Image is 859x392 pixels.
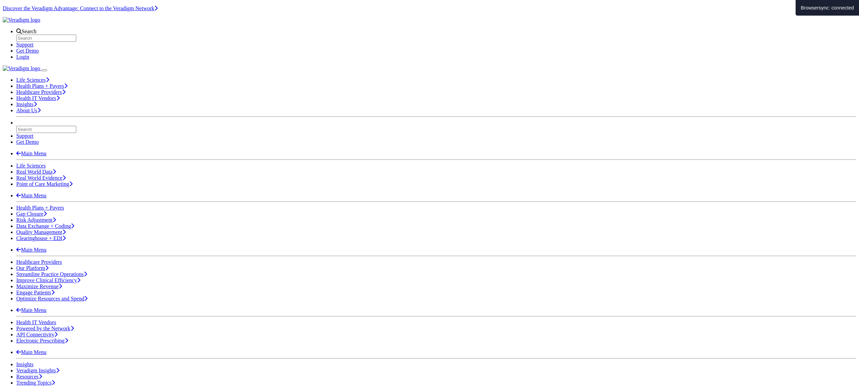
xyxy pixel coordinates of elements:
a: Main Menu [16,193,46,198]
a: Login [16,54,29,60]
input: Search [16,126,76,133]
a: Improve Clinical Efficiency [16,277,80,283]
a: Healthcare Providers [16,259,62,265]
a: Main Menu [16,307,46,313]
a: Real World Data [16,169,56,175]
a: Get Demo [16,48,39,54]
a: Streamline Practice Operations [16,271,87,277]
a: Veradigm logo [3,65,42,71]
a: Main Menu [16,349,46,355]
a: Healthcare Providers [16,89,65,95]
a: Optimize Resources and Spend [16,296,87,301]
a: Veradigm Insights [16,368,59,373]
img: Veradigm logo [3,17,40,23]
a: Clearinghouse + EDI [16,235,66,241]
a: Health IT Vendors [16,319,56,325]
a: Our Platform [16,265,48,271]
a: Life Sciences [16,163,46,169]
a: Data Exchange + Coding [16,223,74,229]
a: Maximize Revenue [16,283,62,289]
a: Powered by the Network [16,326,74,331]
a: Support [16,133,34,139]
a: Main Menu [16,247,46,253]
a: API Connectivity [16,332,58,337]
a: Resources [16,374,42,379]
span: Learn More [154,5,158,11]
a: Real World Evidence [16,175,66,181]
a: Discover the Veradigm Advantage: Connect to the Veradigm NetworkLearn More [3,5,158,11]
a: Life Sciences [16,77,49,83]
a: Health Plans + Payers [16,205,64,211]
a: Support [16,42,34,47]
a: Search [16,28,37,34]
a: Engage Patients [16,290,55,295]
img: Veradigm logo [3,65,40,72]
input: Search [16,35,76,42]
a: Risk Adjustment [16,217,56,223]
a: Insights [16,361,34,367]
section: Covid alert [3,5,856,12]
a: Gap Closure [16,211,47,217]
a: Main Menu [16,151,46,156]
a: Health IT Vendors [16,95,60,101]
a: Health Plans + Payers [16,83,67,89]
a: Quality Management [16,229,66,235]
a: Electronic Prescribing [16,338,68,344]
a: Insights [16,101,37,107]
a: Get Demo [16,139,39,145]
a: Point of Care Marketing [16,181,73,187]
a: Trending Topics [16,380,55,386]
a: About Us [16,107,41,113]
button: Toggle Navigation Menu [42,69,47,71]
